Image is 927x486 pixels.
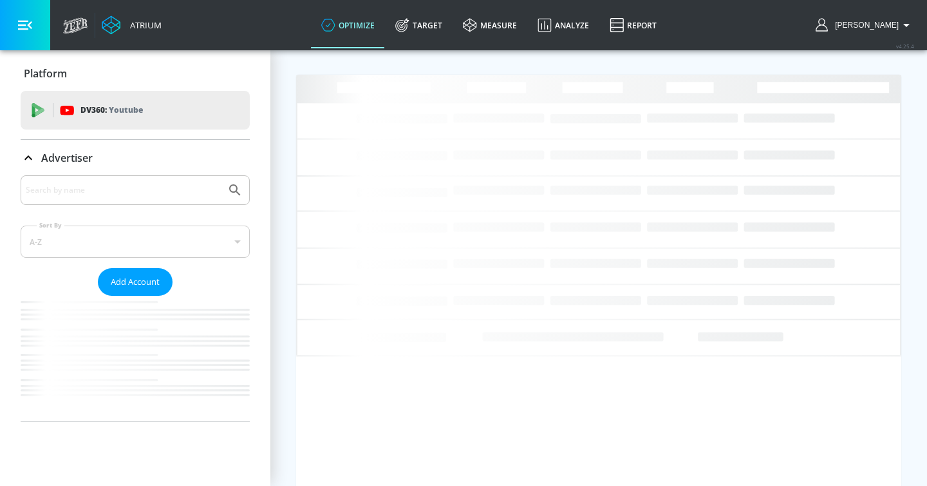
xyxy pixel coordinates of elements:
[453,2,527,48] a: measure
[111,275,160,289] span: Add Account
[21,55,250,92] div: Platform
[24,66,67,81] p: Platform
[26,182,221,199] input: Search by name
[37,221,64,229] label: Sort By
[21,296,250,421] nav: list of Advertiser
[896,43,914,50] span: v 4.25.4
[599,2,667,48] a: Report
[80,103,143,117] p: DV360:
[109,103,143,117] p: Youtube
[41,151,93,165] p: Advertiser
[21,91,250,130] div: DV360: Youtube
[830,21,899,30] span: login as: casey.cohen@zefr.com
[125,19,162,31] div: Atrium
[816,17,914,33] button: [PERSON_NAME]
[102,15,162,35] a: Atrium
[311,2,385,48] a: optimize
[21,140,250,176] div: Advertiser
[21,175,250,421] div: Advertiser
[385,2,453,48] a: Target
[21,226,250,258] div: A-Z
[98,268,173,296] button: Add Account
[527,2,599,48] a: Analyze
